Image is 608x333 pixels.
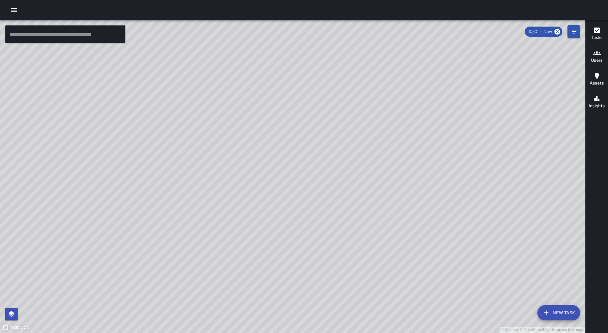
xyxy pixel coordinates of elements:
[537,305,580,320] button: New Task
[586,91,608,114] button: Insights
[590,80,604,87] h6: Assets
[591,34,603,41] h6: Tasks
[586,23,608,46] button: Tasks
[525,28,556,35] span: 10/01 — Now
[567,25,580,38] button: Filters
[525,27,562,37] div: 10/01 — Now
[589,103,605,110] h6: Insights
[586,46,608,68] button: Users
[586,68,608,91] button: Assets
[591,57,603,64] h6: Users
